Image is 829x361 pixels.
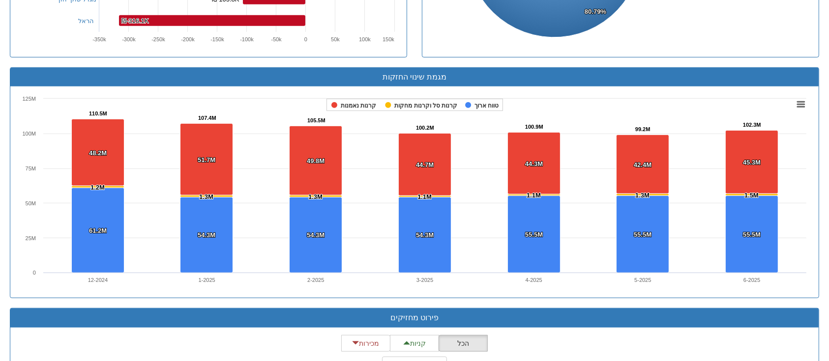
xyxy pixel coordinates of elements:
[416,277,433,283] text: 3-2025
[743,159,761,166] tspan: 45.3M
[22,96,36,102] text: 125M
[525,160,543,167] tspan: 44.3M
[88,277,108,283] text: 12-2024
[33,270,36,276] text: 0
[307,277,324,283] text: 2-2025
[26,166,36,171] text: 75M
[89,227,107,234] tspan: 61.2M
[525,231,543,238] tspan: 55.5M
[416,125,434,131] tspan: 100.2M
[635,192,650,199] tspan: 1.3M
[240,36,254,42] text: -100k
[383,36,394,42] text: 150k
[18,73,811,82] h3: מגמת שינוי החזקות
[89,111,107,116] tspan: 110.5M
[331,36,340,42] text: 50k
[634,231,651,238] tspan: 55.5M
[743,122,761,128] tspan: 102.3M
[635,126,651,132] tspan: 99.2M
[341,102,376,109] tspan: קרנות נאמנות
[307,117,326,123] tspan: 105.5M
[210,36,224,42] text: -150k
[271,36,282,42] text: -50k
[526,277,542,283] text: 4-2025
[439,335,488,352] button: הכל
[198,231,215,239] tspan: 54.3M
[89,149,107,157] tspan: 48.2M
[416,231,434,239] tspan: 54.3M
[743,231,761,238] tspan: 55.5M
[26,200,36,206] text: 50M
[304,36,307,42] text: 0
[743,277,760,283] text: 6-2025
[307,231,325,239] tspan: 54.3M
[198,156,215,164] tspan: 51.7M
[121,17,149,25] tspan: ₪-316.1K
[474,102,499,109] tspan: טווח ארוך
[525,124,543,130] tspan: 100.9M
[151,36,165,42] text: -250k
[26,235,36,241] text: 25M
[198,277,215,283] text: 1-2025
[92,36,106,42] text: -350k
[527,192,541,199] tspan: 1.1M
[634,277,651,283] text: 5-2025
[341,335,390,352] button: מכירות
[359,36,371,42] text: 100k
[307,157,325,165] tspan: 49.8M
[78,17,94,25] a: הראל
[416,161,434,168] tspan: 44.7M
[585,8,607,15] tspan: 80.79%
[394,102,457,109] tspan: קרנות סל וקרנות מחקות
[22,131,36,137] text: 100M
[634,161,651,168] tspan: 42.4M
[390,335,439,352] button: קניות
[90,184,105,191] tspan: 1.2M
[18,313,811,322] h3: פירוט מחזיקים
[417,193,432,200] tspan: 1.1M
[308,193,323,200] tspan: 1.3M
[198,115,216,121] tspan: 107.4M
[181,36,195,42] text: -200k
[744,192,759,199] tspan: 1.5M
[122,36,136,42] text: -300k
[199,193,213,200] tspan: 1.3M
